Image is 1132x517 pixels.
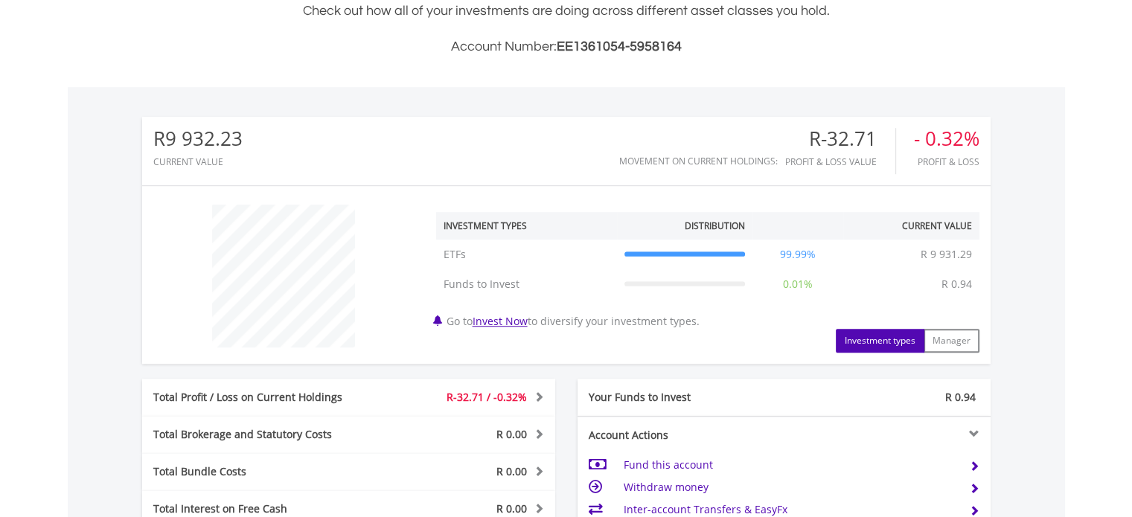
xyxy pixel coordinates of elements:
div: Total Interest on Free Cash [142,501,383,516]
div: Profit & Loss [914,157,979,167]
th: Current Value [843,212,979,240]
div: Check out how all of your investments are doing across different asset classes you hold. [142,1,991,57]
button: Investment types [836,329,924,353]
div: CURRENT VALUE [153,157,243,167]
a: Invest Now [473,314,528,328]
td: R 0.94 [934,269,979,299]
div: Movement on Current Holdings: [619,156,778,166]
div: Total Bundle Costs [142,464,383,479]
div: Go to to diversify your investment types. [425,197,991,353]
span: R-32.71 / -0.32% [447,390,527,404]
td: 0.01% [752,269,843,299]
span: R 0.94 [945,390,976,404]
div: Your Funds to Invest [578,390,784,405]
span: R 0.00 [496,464,527,478]
span: R 0.00 [496,501,527,516]
button: Manager [924,329,979,353]
td: Withdraw money [623,476,957,498]
div: R-32.71 [785,128,895,150]
td: Funds to Invest [436,269,617,299]
h3: Account Number: [142,36,991,57]
div: - 0.32% [914,128,979,150]
div: Account Actions [578,428,784,443]
div: Total Profit / Loss on Current Holdings [142,390,383,405]
td: ETFs [436,240,617,269]
div: Profit & Loss Value [785,157,895,167]
td: 99.99% [752,240,843,269]
span: EE1361054-5958164 [557,39,682,54]
div: R9 932.23 [153,128,243,150]
div: Distribution [685,219,745,232]
span: R 0.00 [496,427,527,441]
td: R 9 931.29 [913,240,979,269]
div: Total Brokerage and Statutory Costs [142,427,383,442]
th: Investment Types [436,212,617,240]
td: Fund this account [623,454,957,476]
